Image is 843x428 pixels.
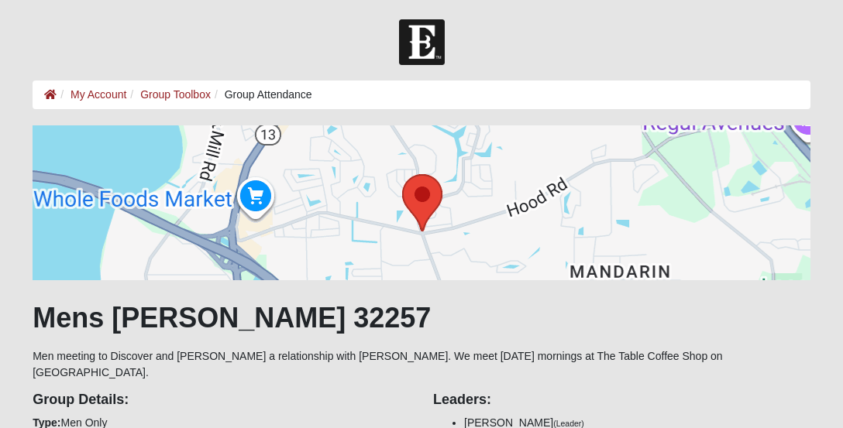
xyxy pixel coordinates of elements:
[140,88,211,101] a: Group Toolbox
[211,87,312,103] li: Group Attendance
[33,392,410,409] h4: Group Details:
[433,392,810,409] h4: Leaders:
[33,301,810,334] h1: Mens [PERSON_NAME] 32257
[399,19,445,65] img: Church of Eleven22 Logo
[71,88,126,101] a: My Account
